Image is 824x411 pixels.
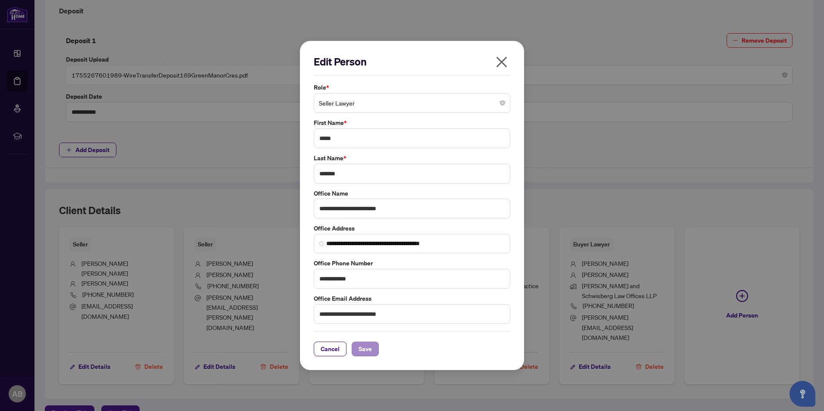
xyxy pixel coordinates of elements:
img: search_icon [319,241,325,246]
span: Save [359,342,372,356]
span: close [495,55,509,69]
label: Office Address [314,224,510,233]
label: Role [314,83,510,92]
label: First Name [314,118,510,128]
label: Last Name [314,153,510,163]
span: Seller Lawyer [319,95,505,111]
label: Office Name [314,189,510,198]
button: Save [352,342,379,356]
label: Office Email Address [314,294,510,303]
label: Office Phone Number [314,258,510,268]
h2: Edit Person [314,55,510,68]
span: Cancel [321,342,340,356]
button: Cancel [314,342,346,356]
button: Open asap [790,381,815,407]
span: close-circle [500,100,505,106]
